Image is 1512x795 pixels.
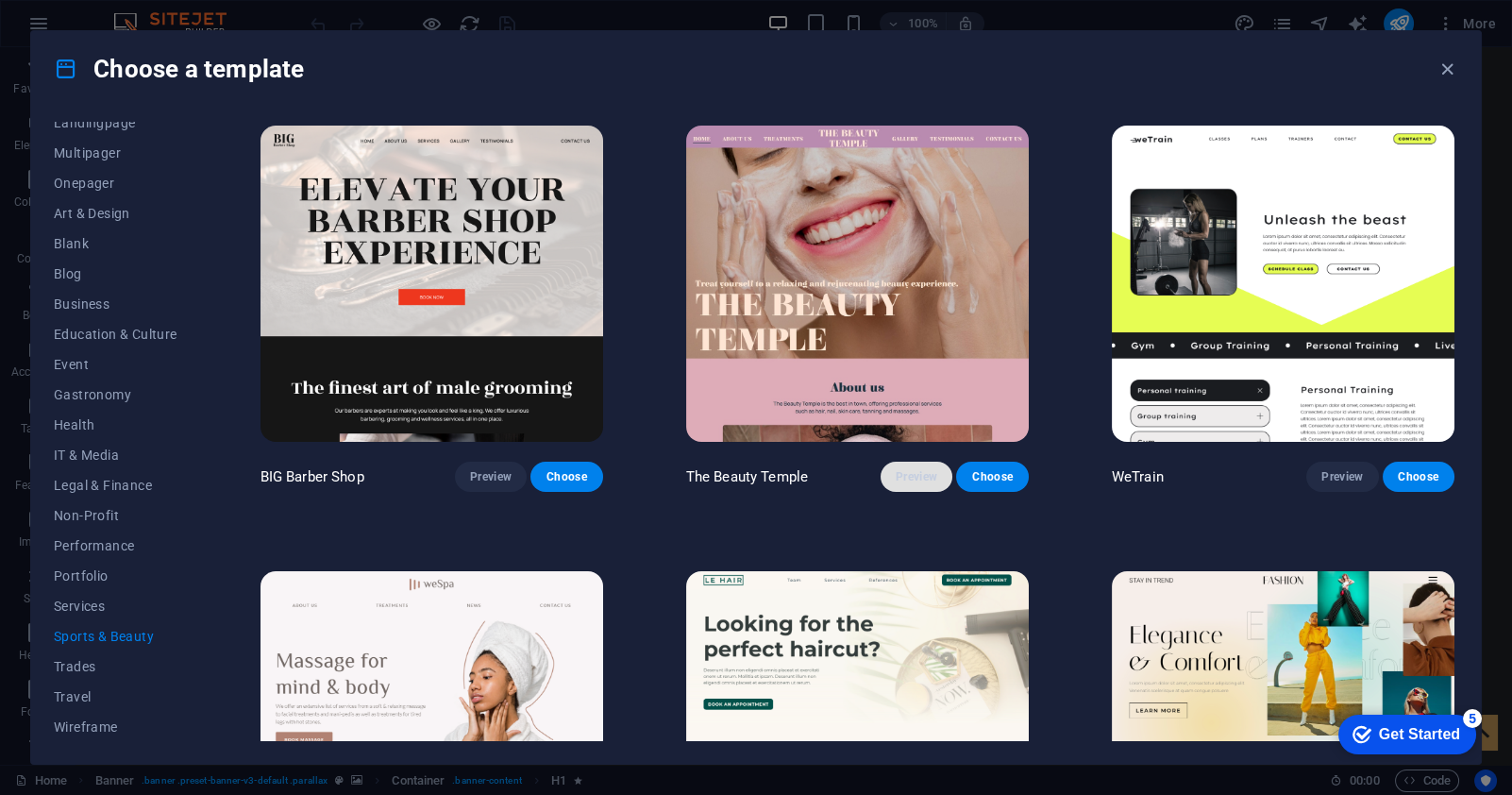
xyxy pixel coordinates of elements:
button: Landingpage [54,108,177,138]
p: WeTrain [1112,467,1164,486]
span: Blank [54,236,177,251]
button: Event [54,349,177,380]
button: Art & Design [54,198,177,228]
span: Gastronomy [54,387,177,402]
button: Onepager [54,168,177,198]
span: Preview [896,469,937,484]
button: Multipager [54,138,177,168]
span: Legal & Finance [54,478,177,493]
button: Non-Profit [54,500,177,531]
span: Onepager [54,176,177,191]
button: Preview [881,462,952,492]
span: Wireframe [54,719,177,735]
button: Services [54,591,177,621]
button: Sports & Beauty [54,621,177,651]
span: Art & Design [54,206,177,221]
span: Education & Culture [54,327,177,342]
span: Multipager [54,145,177,161]
img: BIG Barber Shop [260,126,603,442]
span: Health [54,417,177,432]
div: 5 [139,4,158,23]
span: Event [54,357,177,372]
h4: Choose a template [54,54,304,84]
button: Travel [54,682,177,712]
span: Choose [546,469,587,484]
button: Preview [1306,462,1378,492]
span: Performance [54,538,177,553]
div: Get Started 5 items remaining, 0% complete [14,9,152,49]
p: The Beauty Temple [686,467,808,486]
span: IT & Media [54,448,177,463]
button: IT & Media [54,440,177,470]
button: Performance [54,531,177,561]
button: Legal & Finance [54,470,177,500]
button: Education & Culture [54,319,177,349]
span: Choose [1398,469,1439,484]
span: Preview [1321,469,1363,484]
img: The Beauty Temple [686,126,1029,442]
button: Portfolio [54,561,177,591]
span: Sports & Beauty [54,629,177,644]
span: Trades [54,659,177,674]
button: Business [54,289,177,319]
button: Preview [455,462,527,492]
span: Choose [971,469,1013,484]
button: Choose [1383,462,1454,492]
span: Travel [54,689,177,704]
button: Choose [530,462,602,492]
span: Non-Profit [54,508,177,523]
span: Landingpage [54,115,177,130]
button: Gastronomy [54,380,177,410]
span: Services [54,599,177,614]
button: Trades [54,651,177,682]
span: Portfolio [54,568,177,584]
button: Health [54,410,177,440]
span: Preview [470,469,512,484]
button: Blog [54,259,177,289]
span: Business [54,296,177,312]
button: Wireframe [54,712,177,742]
p: BIG Barber Shop [260,467,364,486]
div: Get Started [55,21,136,38]
span: Blog [54,266,177,281]
img: WeTrain [1112,126,1454,442]
button: Blank [54,228,177,259]
button: Choose [956,462,1028,492]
